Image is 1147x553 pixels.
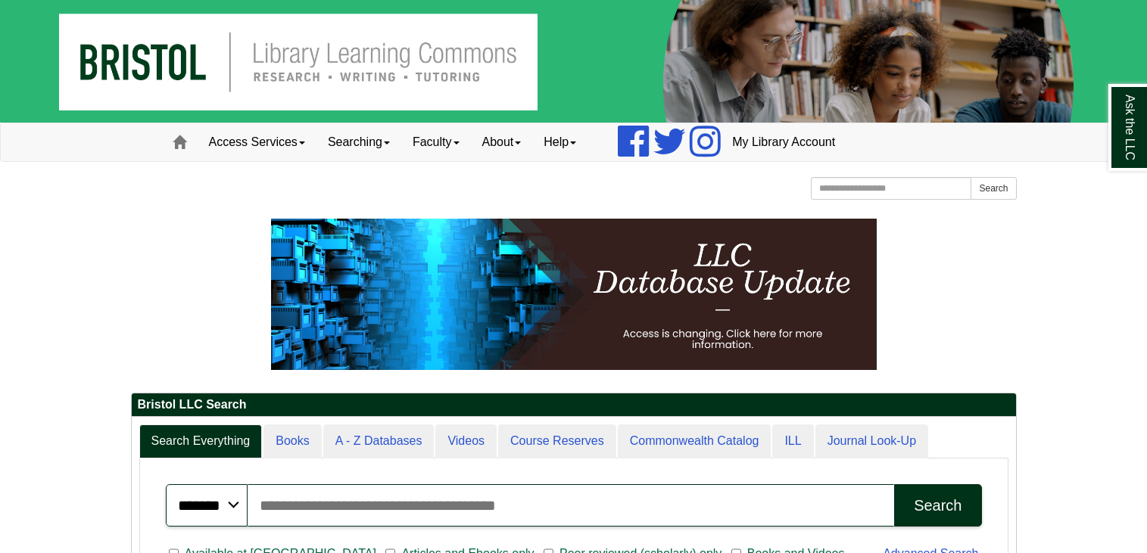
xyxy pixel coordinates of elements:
[971,177,1016,200] button: Search
[198,123,316,161] a: Access Services
[618,424,771,458] a: Commonwealth Catalog
[263,424,321,458] a: Books
[721,123,846,161] a: My Library Account
[772,424,813,458] a: ILL
[132,393,1016,417] h2: Bristol LLC Search
[914,497,962,514] div: Search
[323,424,435,458] a: A - Z Databases
[471,123,533,161] a: About
[401,123,471,161] a: Faculty
[815,424,928,458] a: Journal Look-Up
[139,424,263,458] a: Search Everything
[435,424,497,458] a: Videos
[498,424,616,458] a: Course Reserves
[316,123,401,161] a: Searching
[532,123,588,161] a: Help
[894,484,981,527] button: Search
[271,219,877,370] img: HTML tutorial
